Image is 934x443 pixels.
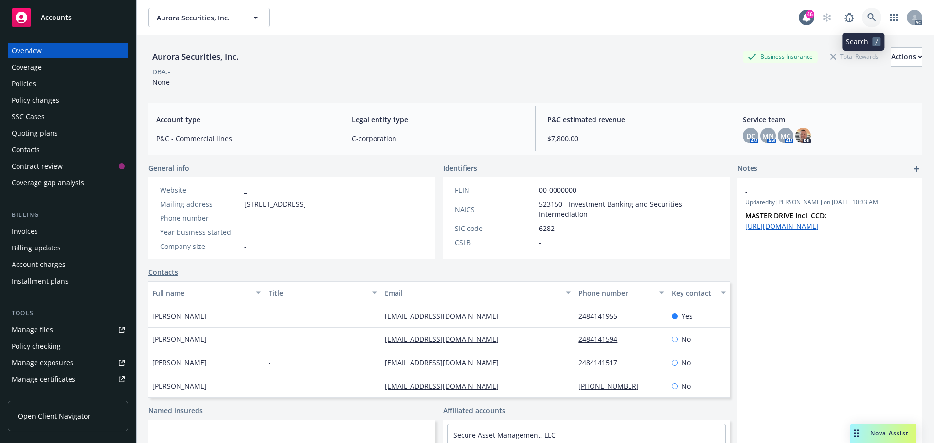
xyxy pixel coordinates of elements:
[12,159,63,174] div: Contract review
[160,227,240,237] div: Year business started
[682,334,691,344] span: No
[148,406,203,416] a: Named insureds
[455,237,535,248] div: CSLB
[12,273,69,289] div: Installment plans
[152,334,207,344] span: [PERSON_NAME]
[8,175,128,191] a: Coverage gap analysis
[8,210,128,220] div: Billing
[539,185,576,195] span: 00-0000000
[12,109,45,124] div: SSC Cases
[8,224,128,239] a: Invoices
[244,213,247,223] span: -
[539,237,541,248] span: -
[850,424,916,443] button: Nova Assist
[682,381,691,391] span: No
[455,204,535,214] div: NAICS
[385,381,506,390] a: [EMAIL_ADDRESS][DOMAIN_NAME]
[795,128,811,143] img: photo
[152,77,170,87] span: None
[156,114,328,124] span: Account type
[547,114,719,124] span: P&C estimated revenue
[244,227,247,237] span: -
[453,430,556,440] a: Secure Asset Management, LLC
[862,8,881,27] a: Search
[160,241,240,251] div: Company size
[746,131,755,141] span: DC
[8,125,128,141] a: Quoting plans
[578,358,625,367] a: 2484141517
[12,142,40,158] div: Contacts
[850,424,862,443] div: Drag to move
[148,8,270,27] button: Aurora Securities, Inc.
[539,223,555,233] span: 6282
[840,8,859,27] a: Report a Bug
[8,388,128,404] a: Manage claims
[152,381,207,391] span: [PERSON_NAME]
[682,357,691,368] span: No
[385,311,506,320] a: [EMAIL_ADDRESS][DOMAIN_NAME]
[870,429,909,437] span: Nova Assist
[745,211,826,220] strong: MASTER DRIVE Incl. CCD:
[244,199,306,209] span: [STREET_ADDRESS]
[539,199,718,219] span: 523150 - Investment Banking and Securities Intermediation
[780,131,791,141] span: MC
[148,51,243,63] div: Aurora Securities, Inc.
[743,114,915,124] span: Service team
[8,4,128,31] a: Accounts
[12,322,53,337] div: Manage files
[160,213,240,223] div: Phone number
[578,335,625,344] a: 2484141594
[12,43,42,58] div: Overview
[12,224,38,239] div: Invoices
[244,241,247,251] span: -
[244,185,247,195] a: -
[8,76,128,91] a: Policies
[148,267,178,277] a: Contacts
[891,47,922,67] button: Actions
[352,133,523,143] span: C-corporation
[8,322,128,337] a: Manage files
[12,59,42,75] div: Coverage
[8,59,128,75] a: Coverage
[12,240,61,256] div: Billing updates
[911,163,922,175] a: add
[18,411,90,421] span: Open Client Navigator
[148,163,189,173] span: General info
[152,311,207,321] span: [PERSON_NAME]
[737,163,757,175] span: Notes
[12,355,73,371] div: Manage exposures
[8,240,128,256] a: Billing updates
[157,13,241,23] span: Aurora Securities, Inc.
[12,257,66,272] div: Account charges
[578,311,625,320] a: 2484141955
[8,338,128,354] a: Policy checking
[269,288,366,298] div: Title
[12,92,59,108] div: Policy changes
[8,372,128,387] a: Manage certificates
[8,257,128,272] a: Account charges
[762,131,774,141] span: MN
[826,51,883,63] div: Total Rewards
[455,223,535,233] div: SIC code
[891,48,922,66] div: Actions
[156,133,328,143] span: P&C - Commercial lines
[8,355,128,371] a: Manage exposures
[12,125,58,141] div: Quoting plans
[152,357,207,368] span: [PERSON_NAME]
[12,76,36,91] div: Policies
[385,358,506,367] a: [EMAIL_ADDRESS][DOMAIN_NAME]
[12,338,61,354] div: Policy checking
[160,185,240,195] div: Website
[269,311,271,321] span: -
[385,288,560,298] div: Email
[8,92,128,108] a: Policy changes
[578,288,653,298] div: Phone number
[745,198,915,207] span: Updated by [PERSON_NAME] on [DATE] 10:33 AM
[8,308,128,318] div: Tools
[578,381,647,390] a: [PHONE_NUMBER]
[443,406,505,416] a: Affiliated accounts
[455,185,535,195] div: FEIN
[265,281,381,304] button: Title
[547,133,719,143] span: $7,800.00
